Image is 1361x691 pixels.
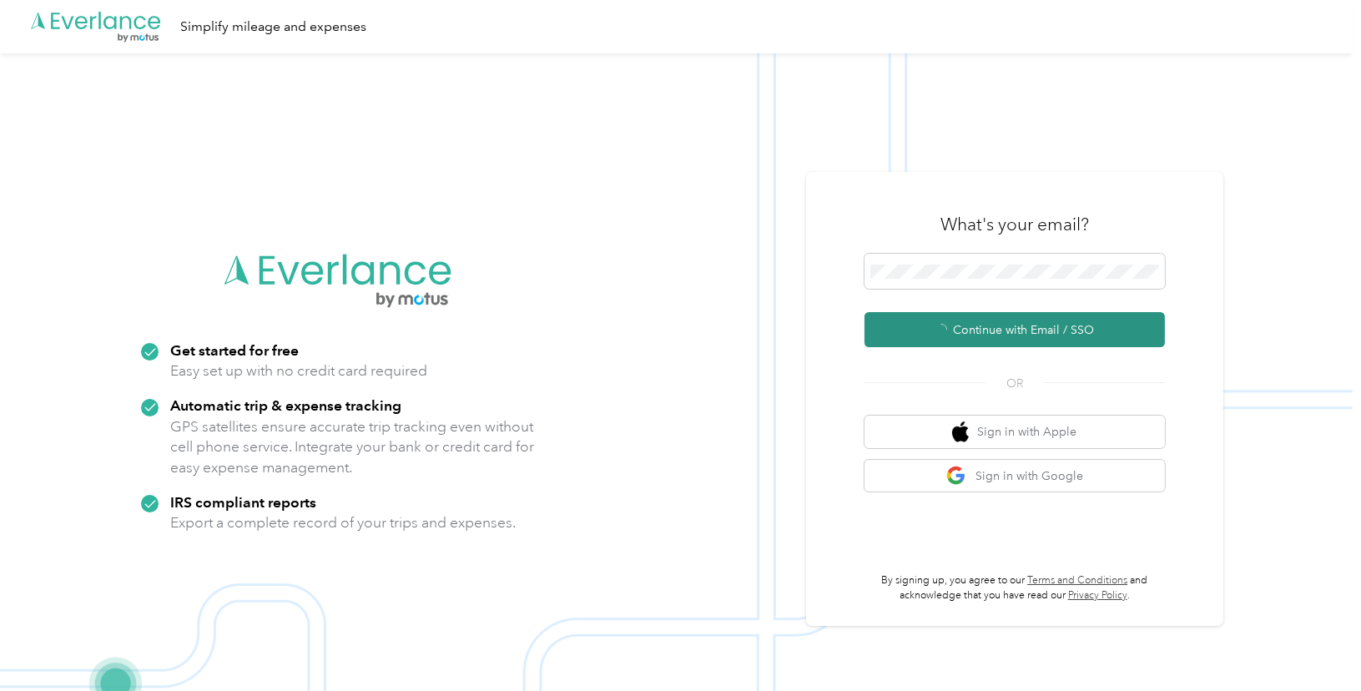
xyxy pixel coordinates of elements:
[864,416,1165,448] button: apple logoSign in with Apple
[864,312,1165,347] button: Continue with Email / SSO
[946,466,967,487] img: google logo
[170,396,401,414] strong: Automatic trip & expense tracking
[170,361,427,381] p: Easy set up with no credit card required
[952,421,969,442] img: apple logo
[170,416,535,478] p: GPS satellites ensure accurate trip tracking even without cell phone service. Integrate your bank...
[180,17,366,38] div: Simplify mileage and expenses
[170,341,299,359] strong: Get started for free
[1068,589,1127,602] a: Privacy Policy
[940,213,1089,236] h3: What's your email?
[985,375,1044,392] span: OR
[864,573,1165,603] p: By signing up, you agree to our and acknowledge that you have read our .
[170,493,316,511] strong: IRS compliant reports
[864,460,1165,492] button: google logoSign in with Google
[1027,574,1127,587] a: Terms and Conditions
[170,512,516,533] p: Export a complete record of your trips and expenses.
